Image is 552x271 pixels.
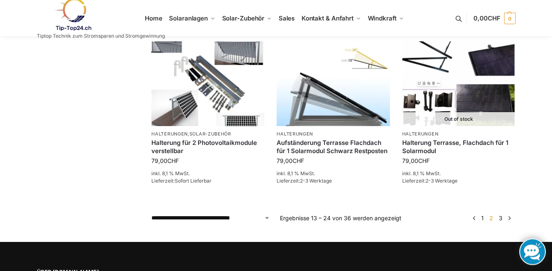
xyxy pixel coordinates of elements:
span: Kontakt & Anfahrt [302,14,354,22]
img: Halterung für 2 Photovoltaikmodule verstellbar [151,41,264,126]
a: Halterungen [151,131,188,137]
p: Ergebnisse 13 – 24 von 36 werden angezeigt [280,214,401,222]
span: 0 [504,13,516,24]
span: 2-3 Werktage [300,178,332,184]
select: Shop-Reihenfolge [151,214,270,222]
span: Sofort Lieferbar [175,178,212,184]
span: Seite 2 [487,215,495,221]
span: CHF [488,14,500,22]
a: Halterungen [402,131,439,137]
nav: Produkt-Seitennummerierung [469,214,516,222]
a: → [506,214,512,222]
img: Halterung-Terrasse Aufständerung [277,41,390,126]
a: ← [471,214,478,222]
span: 2-3 Werktage [426,178,457,184]
p: inkl. 8,1 % MwSt. [151,170,264,177]
p: inkl. 8,1 % MwSt. [402,170,515,177]
span: Solar-Zubehör [222,14,265,22]
bdi: 79,00 [277,157,304,164]
bdi: 79,00 [402,157,430,164]
span: Sales [279,14,295,22]
bdi: 79,00 [151,157,179,164]
a: Out of stockHalterung Terrasse, Flachdach für 1 Solarmodul [402,41,515,126]
span: CHF [418,157,430,164]
p: inkl. 8,1 % MwSt. [277,170,390,177]
span: CHF [167,157,179,164]
span: CHF [293,157,304,164]
span: Lieferzeit: [151,178,212,184]
span: Windkraft [368,14,397,22]
p: , [151,131,264,137]
a: Halterung für 2 Photovoltaikmodule verstellbar [151,139,264,155]
a: Halterung Terrasse, Flachdach für 1 Solarmodul [402,139,515,155]
span: 0,00 [473,14,500,22]
a: Aufständerung Terrasse Flachdach für 1 Solarmodul Schwarz Restposten [277,139,390,155]
a: Solar-Zubehör [189,131,231,137]
span: Lieferzeit: [402,178,457,184]
a: 0,00CHF 0 [473,6,515,31]
span: Lieferzeit: [277,178,332,184]
a: Halterungen [277,131,313,137]
a: Seite 1 [479,215,486,221]
a: Seite 3 [497,215,505,221]
img: Halterung Terrasse, Flachdach für 1 Solarmodul [402,41,515,126]
p: Tiptop Technik zum Stromsparen und Stromgewinnung [37,34,165,38]
span: Solaranlagen [169,14,208,22]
